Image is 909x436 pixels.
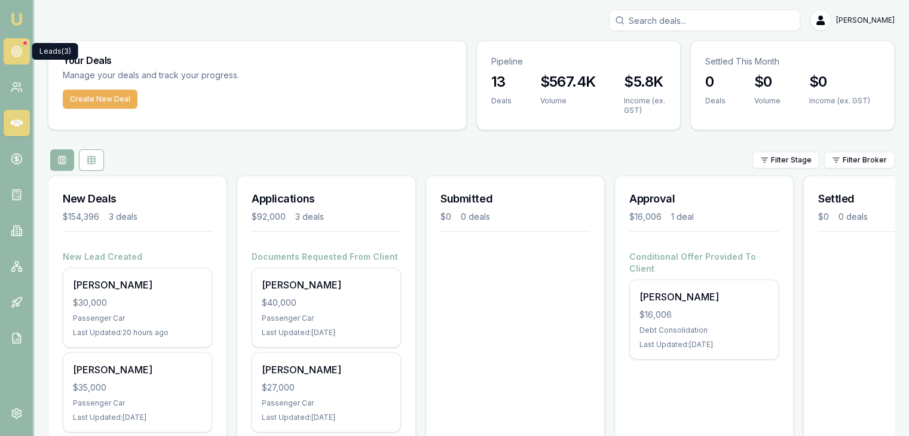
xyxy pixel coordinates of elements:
h3: $0 [754,72,781,91]
h3: Submitted [440,191,590,207]
h4: Documents Requested From Client [252,251,401,263]
div: $154,396 [63,211,99,223]
div: Last Updated: [DATE] [262,328,391,337]
div: [PERSON_NAME] [262,278,391,292]
div: Last Updated: [DATE] [262,413,391,422]
h3: Approval [629,191,779,207]
button: Filter Stage [752,152,819,168]
input: Search deals [609,10,800,31]
div: Deals [491,96,512,106]
h3: 0 [705,72,726,91]
span: Filter Broker [843,155,887,165]
div: $16,006 [629,211,662,223]
div: 3 deals [109,211,137,223]
button: Create New Deal [63,90,137,109]
span: Filter Stage [771,155,812,165]
img: emu-icon-u.png [10,12,24,26]
h4: New Lead Created [63,251,212,263]
div: 0 deals [461,211,490,223]
h3: 13 [491,72,512,91]
div: Income (ex. GST) [624,96,665,115]
div: 0 deals [838,211,868,223]
div: Passenger Car [73,314,202,323]
h3: $567.4K [540,72,596,91]
div: Leads (3) [32,43,78,60]
div: [PERSON_NAME] [262,363,391,377]
div: 3 deals [295,211,324,223]
div: $27,000 [262,382,391,394]
p: Manage your deals and track your progress. [63,69,369,82]
div: [PERSON_NAME] [73,278,202,292]
div: 1 deal [671,211,694,223]
h3: $5.8K [624,72,665,91]
div: Income (ex. GST) [809,96,870,106]
span: [PERSON_NAME] [836,16,895,25]
div: $30,000 [73,297,202,309]
div: Last Updated: [DATE] [639,340,769,349]
button: Filter Broker [824,152,895,168]
h3: New Deals [63,191,212,207]
div: $0 [440,211,451,223]
h3: Your Deals [63,56,452,65]
div: Volume [540,96,596,106]
h4: Conditional Offer Provided To Client [629,251,779,275]
div: Volume [754,96,781,106]
p: Settled This Month [705,56,880,67]
div: [PERSON_NAME] [73,363,202,377]
div: $0 [818,211,829,223]
div: $35,000 [73,382,202,394]
div: Passenger Car [262,314,391,323]
div: $40,000 [262,297,391,309]
div: Passenger Car [73,398,202,408]
div: Debt Consolidation [639,326,769,335]
div: $92,000 [252,211,286,223]
p: Pipeline [491,56,666,67]
div: Last Updated: 20 hours ago [73,328,202,337]
div: Last Updated: [DATE] [73,413,202,422]
h3: $0 [809,72,870,91]
div: $16,006 [639,309,769,321]
h3: Applications [252,191,401,207]
div: Deals [705,96,726,106]
div: Passenger Car [262,398,391,408]
div: [PERSON_NAME] [639,290,769,304]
